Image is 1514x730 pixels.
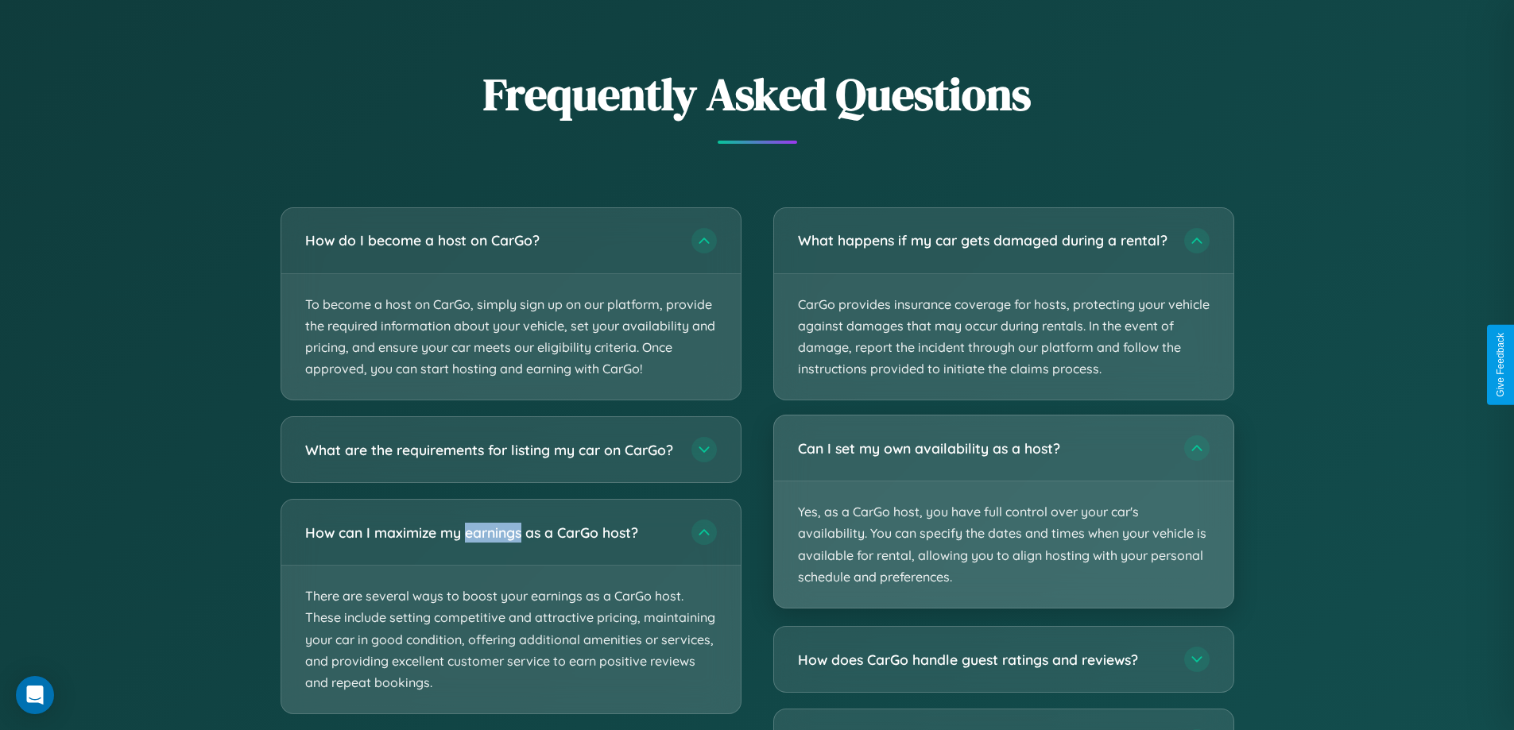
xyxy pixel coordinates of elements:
[281,566,741,713] p: There are several ways to boost your earnings as a CarGo host. These include setting competitive ...
[774,274,1233,400] p: CarGo provides insurance coverage for hosts, protecting your vehicle against damages that may occ...
[1495,333,1506,397] div: Give Feedback
[16,676,54,714] div: Open Intercom Messenger
[798,438,1168,458] h3: Can I set my own availability as a host?
[774,481,1233,608] p: Yes, as a CarGo host, you have full control over your car's availability. You can specify the dat...
[798,650,1168,670] h3: How does CarGo handle guest ratings and reviews?
[281,274,741,400] p: To become a host on CarGo, simply sign up on our platform, provide the required information about...
[798,230,1168,250] h3: What happens if my car gets damaged during a rental?
[281,64,1234,125] h2: Frequently Asked Questions
[305,230,676,250] h3: How do I become a host on CarGo?
[305,523,676,543] h3: How can I maximize my earnings as a CarGo host?
[305,440,676,460] h3: What are the requirements for listing my car on CarGo?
